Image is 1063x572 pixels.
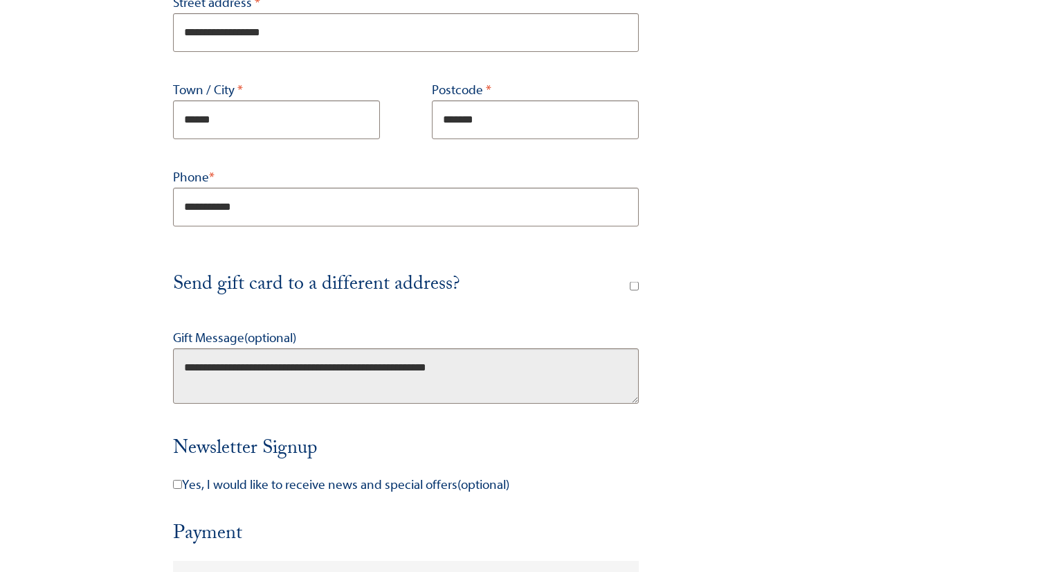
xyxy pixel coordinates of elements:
h3: Payment [173,521,639,561]
h3: Newsletter Signup [173,436,639,464]
span: (optional) [457,477,509,492]
label: Phone [173,167,639,188]
label: Gift Message [173,328,639,348]
label: Town / City [173,80,380,100]
input: Yes, I would like to receive news and special offers(optional) [173,480,182,489]
span: (optional) [244,330,296,346]
label: Postcode [432,80,639,100]
span: Send gift card to a different address? [173,269,460,303]
label: Yes, I would like to receive news and special offers [173,474,639,503]
input: Send gift card to a different address? [630,282,639,291]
